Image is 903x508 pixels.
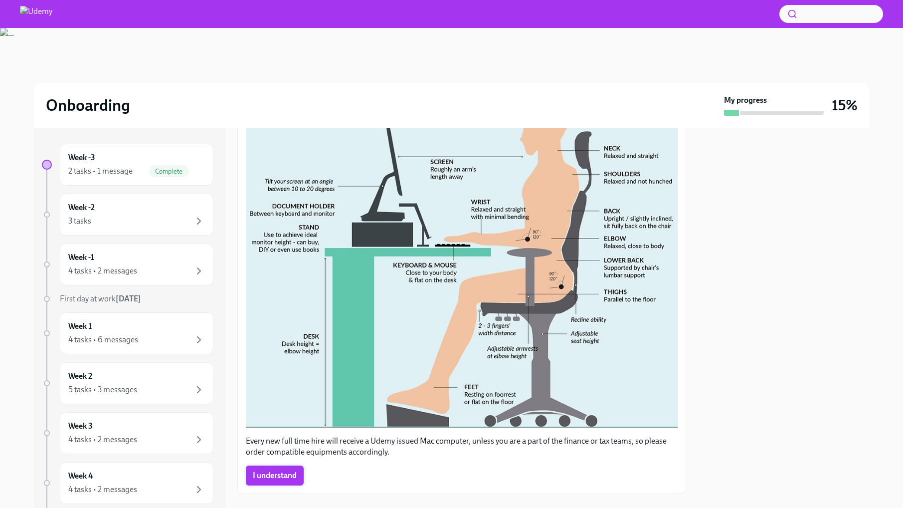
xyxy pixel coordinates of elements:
[42,244,213,285] a: Week -14 tasks • 2 messages
[68,152,95,163] h6: Week -3
[68,216,91,227] div: 3 tasks
[68,321,92,332] h6: Week 1
[724,95,767,106] strong: My progress
[42,362,213,404] a: Week 25 tasks • 3 messages
[68,202,95,213] h6: Week -2
[42,194,213,236] a: Week -23 tasks
[246,466,304,486] button: I understand
[68,384,137,395] div: 5 tasks • 3 messages
[68,252,94,263] h6: Week -1
[20,6,52,22] img: Udemy
[46,95,130,115] h2: Onboarding
[68,371,92,382] h6: Week 2
[253,471,297,481] span: I understand
[832,96,858,114] h3: 15%
[42,144,213,186] a: Week -32 tasks • 1 messageComplete
[68,421,93,432] h6: Week 3
[42,412,213,454] a: Week 34 tasks • 2 messages
[68,166,133,177] div: 2 tasks • 1 message
[42,293,213,304] a: First day at work[DATE]
[68,471,93,482] h6: Week 4
[42,462,213,504] a: Week 44 tasks • 2 messages
[116,294,141,303] strong: [DATE]
[42,312,213,354] a: Week 14 tasks • 6 messages
[68,334,138,345] div: 4 tasks • 6 messages
[246,1,678,428] button: Zoom image
[60,294,141,303] span: First day at work
[68,265,137,276] div: 4 tasks • 2 messages
[68,484,137,495] div: 4 tasks • 2 messages
[246,436,678,458] p: Every new full time hire will receive a Udemy issued Mac computer, unless you are a part of the f...
[149,168,189,175] span: Complete
[68,434,137,445] div: 4 tasks • 2 messages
